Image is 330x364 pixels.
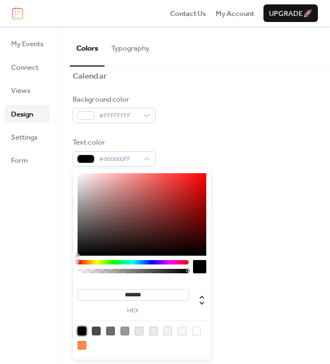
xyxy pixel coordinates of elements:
div: Background color [73,94,153,105]
a: Views [4,81,50,99]
div: rgb(231, 231, 231) [135,327,144,335]
a: Connect [4,58,50,76]
div: Text color [73,137,153,148]
img: logo [12,7,23,19]
div: rgb(243, 243, 243) [163,327,172,335]
span: Design [11,109,33,120]
a: My Account [216,8,254,19]
div: rgb(0, 0, 0) [78,327,86,335]
span: Views [11,85,30,96]
span: Settings [11,132,37,143]
span: #000000FF [99,154,138,165]
a: My Events [4,35,50,52]
button: Upgrade🚀 [263,4,318,22]
span: Form [11,155,28,166]
button: Colors [70,26,105,66]
span: Upgrade 🚀 [269,8,312,19]
label: hex [78,308,189,314]
div: rgb(255, 255, 255) [192,327,201,335]
a: Form [4,151,50,169]
div: rgb(255, 137, 70) [78,341,86,350]
div: rgb(235, 235, 235) [149,327,158,335]
div: rgb(74, 74, 74) [92,327,101,335]
a: Contact Us [170,8,206,19]
div: Calendar [73,71,107,82]
button: Typography [105,26,156,65]
div: rgb(248, 248, 248) [178,327,186,335]
a: Settings [4,128,50,146]
div: rgb(108, 108, 108) [106,327,115,335]
span: My Events [11,38,43,49]
span: Connect [11,62,38,73]
div: rgb(153, 153, 153) [120,327,129,335]
span: #FFFFFFFF [99,111,138,122]
a: Design [4,105,50,123]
